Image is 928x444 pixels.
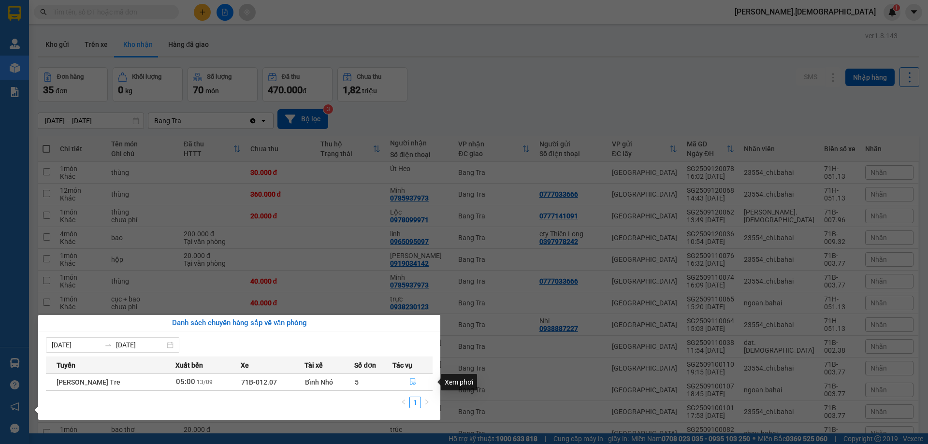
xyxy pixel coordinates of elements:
[304,360,323,371] span: Tài xế
[175,360,203,371] span: Xuất bến
[409,378,416,386] span: file-done
[104,341,112,349] span: to
[441,374,477,390] div: Xem phơi
[116,340,165,350] input: Đến ngày
[398,397,409,408] button: left
[57,360,75,371] span: Tuyến
[398,397,409,408] li: Previous Page
[57,378,120,386] span: [PERSON_NAME] Tre
[355,378,359,386] span: 5
[197,379,213,386] span: 13/09
[392,360,412,371] span: Tác vụ
[409,397,421,408] li: 1
[354,360,376,371] span: Số đơn
[241,360,249,371] span: Xe
[176,377,195,386] span: 05:00
[305,377,354,387] div: Bình Nhỏ
[424,399,430,405] span: right
[104,341,112,349] span: swap-right
[241,378,277,386] span: 71B-012.07
[421,397,433,408] button: right
[46,317,433,329] div: Danh sách chuyến hàng sắp về văn phòng
[401,399,406,405] span: left
[393,374,432,390] button: file-done
[421,397,433,408] li: Next Page
[410,397,420,408] a: 1
[52,340,101,350] input: Từ ngày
